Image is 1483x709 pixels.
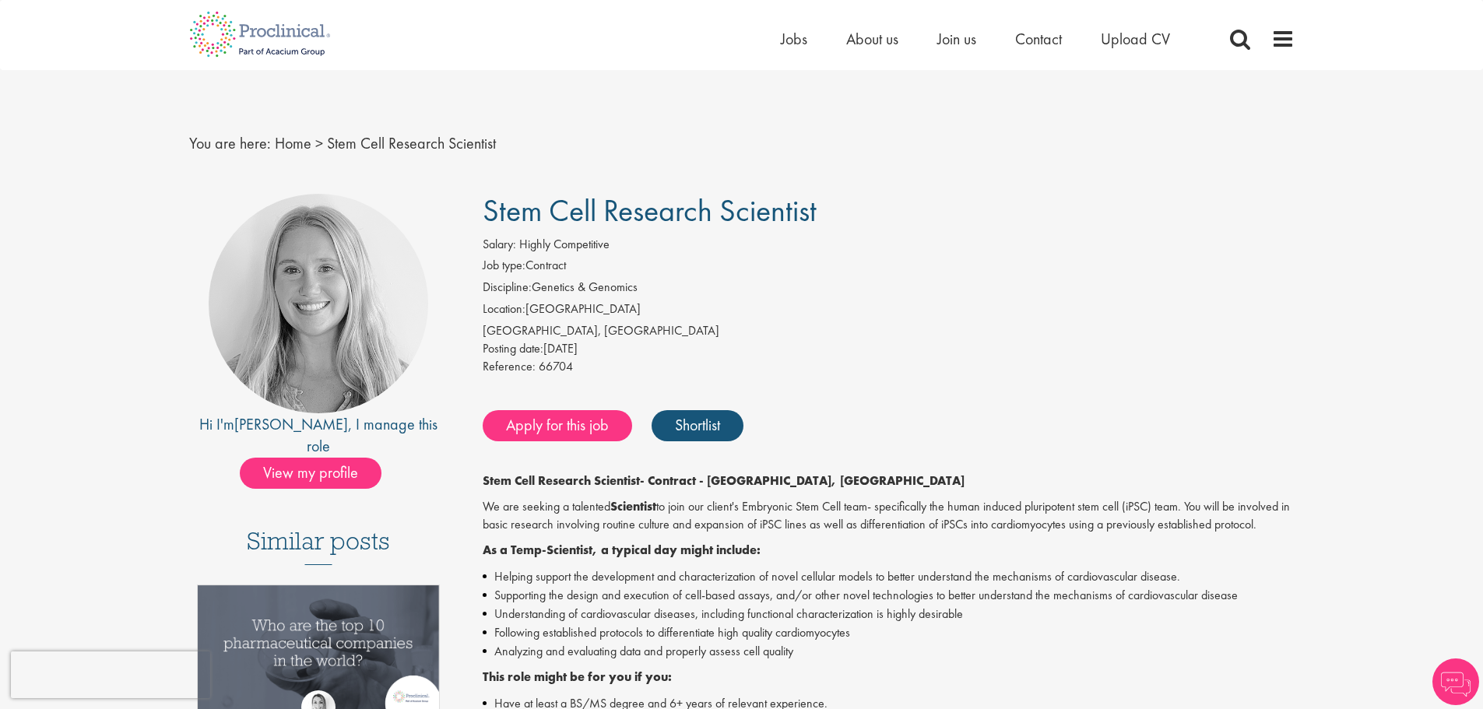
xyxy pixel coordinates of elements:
span: View my profile [240,458,381,489]
p: We are seeking a talented to join our client's Embryonic Stem Cell team- specifically the human i... [483,498,1295,534]
strong: Scientist [610,498,656,514]
strong: This role might be for you if you: [483,669,672,685]
label: Salary: [483,236,516,254]
h3: Similar posts [247,528,390,565]
li: Supporting the design and execution of cell-based assays, and/or other novel technologies to bett... [483,586,1295,605]
li: Genetics & Genomics [483,279,1295,300]
label: Job type: [483,257,525,275]
span: Stem Cell Research Scientist [483,191,817,230]
div: [DATE] [483,340,1295,358]
span: 66704 [539,358,573,374]
strong: Stem Cell Research Scientist [483,472,640,489]
label: Reference: [483,358,536,376]
a: [PERSON_NAME] [234,414,348,434]
a: breadcrumb link [275,133,311,153]
li: [GEOGRAPHIC_DATA] [483,300,1295,322]
li: Following established protocols to differentiate high quality cardiomyocytes [483,623,1295,642]
a: Apply for this job [483,410,632,441]
span: Stem Cell Research Scientist [327,133,496,153]
li: Contract [483,257,1295,279]
div: Hi I'm , I manage this role [189,413,448,458]
a: Upload CV [1101,29,1170,49]
a: Join us [937,29,976,49]
li: Understanding of cardiovascular diseases, including functional characterization is highly desirable [483,605,1295,623]
strong: - Contract - [GEOGRAPHIC_DATA], [GEOGRAPHIC_DATA] [640,472,965,489]
li: Analyzing and evaluating data and properly assess cell quality [483,642,1295,661]
strong: As a Temp-Scientist, a typical day might include: [483,542,761,558]
label: Location: [483,300,525,318]
label: Discipline: [483,279,532,297]
li: Helping support the development and characterization of novel cellular models to better understan... [483,567,1295,586]
a: About us [846,29,898,49]
a: Shortlist [652,410,743,441]
img: Chatbot [1432,658,1479,705]
span: You are here: [189,133,271,153]
iframe: reCAPTCHA [11,651,210,698]
span: Posting date: [483,340,543,356]
img: imeage of recruiter Shannon Briggs [209,194,428,413]
a: Jobs [781,29,807,49]
a: View my profile [240,461,397,481]
span: > [315,133,323,153]
a: Contact [1015,29,1062,49]
div: [GEOGRAPHIC_DATA], [GEOGRAPHIC_DATA] [483,322,1295,340]
span: Highly Competitive [519,236,610,252]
